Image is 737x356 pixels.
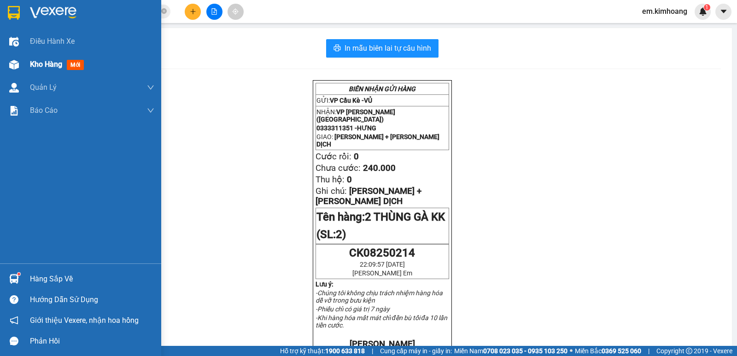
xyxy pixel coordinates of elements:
span: [PERSON_NAME] + [PERSON_NAME] DỊCH [316,133,439,148]
strong: 0708 023 035 - 0935 103 250 [483,347,567,355]
span: Miền Bắc [575,346,641,356]
span: Hỗ trợ kỹ thuật: [280,346,365,356]
span: HƯNG [49,50,71,58]
div: Hàng sắp về [30,272,154,286]
span: copyright [686,348,692,354]
button: printerIn mẫu biên lai tự cấu hình [326,39,439,58]
span: message [10,337,18,345]
span: file-add [211,8,217,15]
img: logo-vxr [8,6,20,20]
strong: BIÊN NHẬN GỬI HÀNG [349,85,415,93]
span: VP Cầu Kè - [19,18,67,27]
span: [PERSON_NAME] + [PERSON_NAME] DỊCH [316,186,421,206]
div: Hướng dẫn sử dụng [30,293,154,307]
strong: BIÊN NHẬN GỬI HÀNG [31,5,107,14]
span: | [372,346,373,356]
span: Thu hộ: [316,175,345,185]
span: ⚪️ [570,349,573,353]
span: down [147,107,154,114]
strong: Lưu ý: [316,280,333,288]
span: 0 [354,152,359,162]
span: Báo cáo [30,105,58,116]
p: NHẬN: [316,108,448,123]
span: | [648,346,649,356]
span: notification [10,316,18,325]
span: 0 [347,175,352,185]
div: Phản hồi [30,334,154,348]
img: warehouse-icon [9,274,19,284]
p: GỬI: [4,18,135,27]
span: Điều hành xe [30,35,75,47]
strong: 0369 525 060 [602,347,641,355]
span: 0333311351 - [4,50,71,58]
button: file-add [206,4,222,20]
span: Cước rồi: [316,152,351,162]
span: VP [PERSON_NAME] ([GEOGRAPHIC_DATA]) [316,108,395,123]
p: GỬI: [316,97,448,104]
button: aim [228,4,244,20]
span: 1 [705,4,708,11]
span: question-circle [10,295,18,304]
span: mới [67,60,84,70]
em: -Chúng tôi không chịu trách nhiệm hàng hóa dễ vỡ trong bưu kiện [316,289,443,304]
span: Chưa cước: [316,163,361,173]
em: -Khi hàng hóa mất mát chỉ đền bù tối đa 10 lần tiền cước. [316,314,448,329]
span: plus [190,8,196,15]
sup: 1 [18,273,20,275]
img: icon-new-feature [699,7,707,16]
span: HƯNG [357,124,376,132]
sup: 1 [704,4,710,11]
span: GIAO: [316,133,439,148]
span: 2) [336,228,346,241]
em: -Phiếu chỉ có giá trị 7 ngày [316,305,390,313]
span: caret-down [719,7,728,16]
span: Giới thiệu Vexere, nhận hoa hồng [30,315,139,326]
span: GIAO: [4,60,86,77]
p: NHẬN: [4,31,135,48]
span: Tên hàng: [316,210,445,241]
span: Kho hàng [30,60,62,69]
span: In mẫu biên lai tự cấu hình [345,42,431,54]
span: Ghi chú: [316,186,347,196]
span: VỦ [58,18,67,27]
span: close-circle [161,8,167,14]
span: VP [PERSON_NAME] ([GEOGRAPHIC_DATA]) [4,31,93,48]
span: VỦ [364,97,372,104]
span: [PERSON_NAME] Em [352,269,412,277]
img: warehouse-icon [9,83,19,93]
img: warehouse-icon [9,37,19,47]
span: CK08250214 [349,246,415,259]
img: solution-icon [9,106,19,116]
strong: 1900 633 818 [325,347,365,355]
span: 0333311351 - [316,124,376,132]
span: aim [232,8,239,15]
span: 2 THÙNG GÀ KK (SL: [316,210,445,241]
span: 22:09:57 [DATE] [360,261,405,268]
span: Cung cấp máy in - giấy in: [380,346,452,356]
span: Miền Nam [454,346,567,356]
span: Quản Lý [30,82,57,93]
img: warehouse-icon [9,60,19,70]
span: VP Cầu Kè - [330,97,372,104]
button: plus [185,4,201,20]
span: down [147,84,154,91]
button: caret-down [715,4,731,20]
strong: [PERSON_NAME] [350,339,415,349]
span: em.kimhoang [635,6,695,17]
span: 240.000 [363,163,396,173]
span: printer [333,44,341,53]
span: [PERSON_NAME] + [PERSON_NAME] DỊCH [4,60,86,77]
span: close-circle [161,7,167,16]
